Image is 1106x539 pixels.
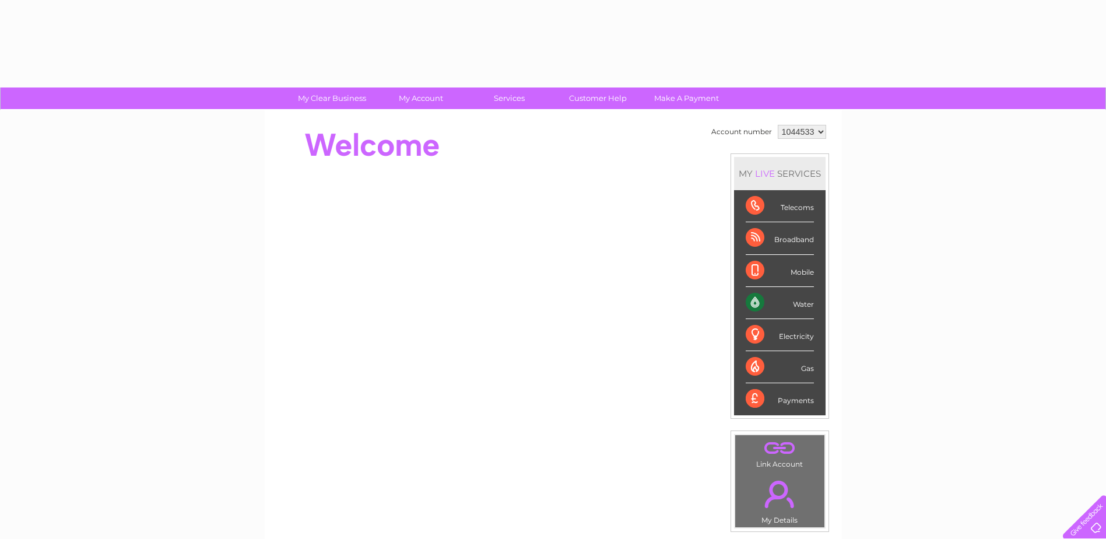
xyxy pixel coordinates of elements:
[746,255,814,287] div: Mobile
[461,87,557,109] a: Services
[550,87,646,109] a: Customer Help
[284,87,380,109] a: My Clear Business
[734,157,826,190] div: MY SERVICES
[746,319,814,351] div: Electricity
[746,190,814,222] div: Telecoms
[708,122,775,142] td: Account number
[738,474,821,514] a: .
[753,168,777,179] div: LIVE
[735,435,825,471] td: Link Account
[373,87,469,109] a: My Account
[746,351,814,383] div: Gas
[746,287,814,319] div: Water
[746,383,814,415] div: Payments
[738,438,821,459] a: .
[735,471,825,528] td: My Details
[746,222,814,254] div: Broadband
[638,87,735,109] a: Make A Payment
